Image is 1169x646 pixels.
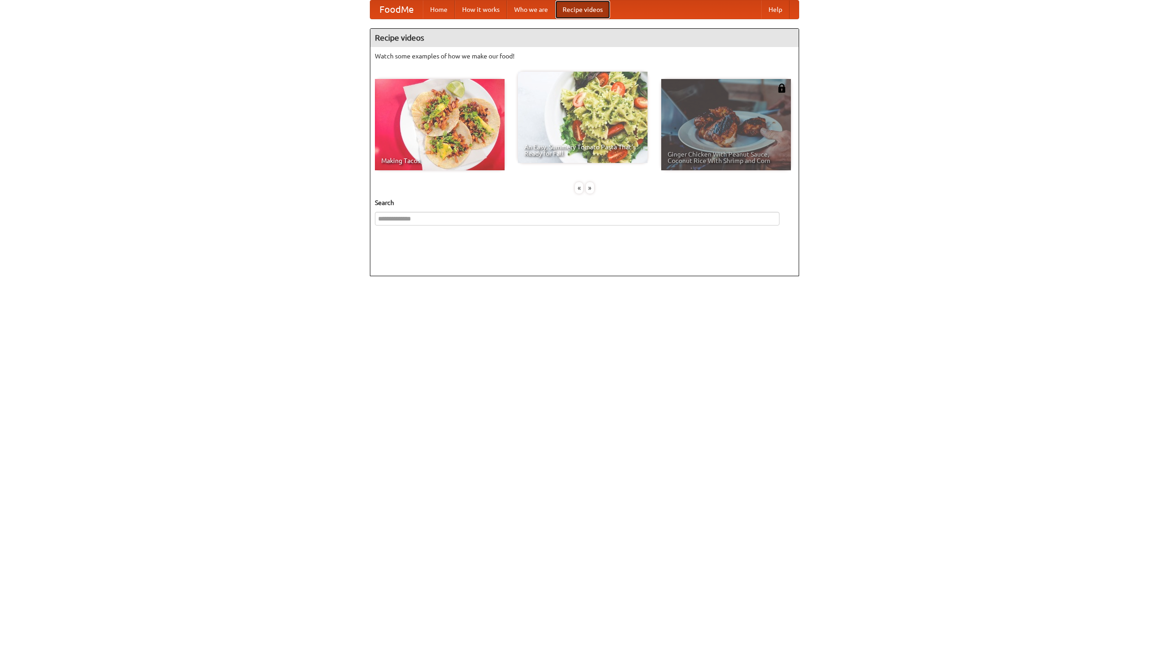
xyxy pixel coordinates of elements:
h5: Search [375,198,794,207]
a: Recipe videos [555,0,610,19]
a: Help [761,0,790,19]
a: Who we are [507,0,555,19]
span: An Easy, Summery Tomato Pasta That's Ready for Fall [524,144,641,157]
div: « [575,182,583,194]
img: 483408.png [777,84,786,93]
a: FoodMe [370,0,423,19]
span: Making Tacos [381,158,498,164]
h4: Recipe videos [370,29,799,47]
a: How it works [455,0,507,19]
div: » [586,182,594,194]
p: Watch some examples of how we make our food! [375,52,794,61]
a: Home [423,0,455,19]
a: Making Tacos [375,79,505,170]
a: An Easy, Summery Tomato Pasta That's Ready for Fall [518,72,648,163]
